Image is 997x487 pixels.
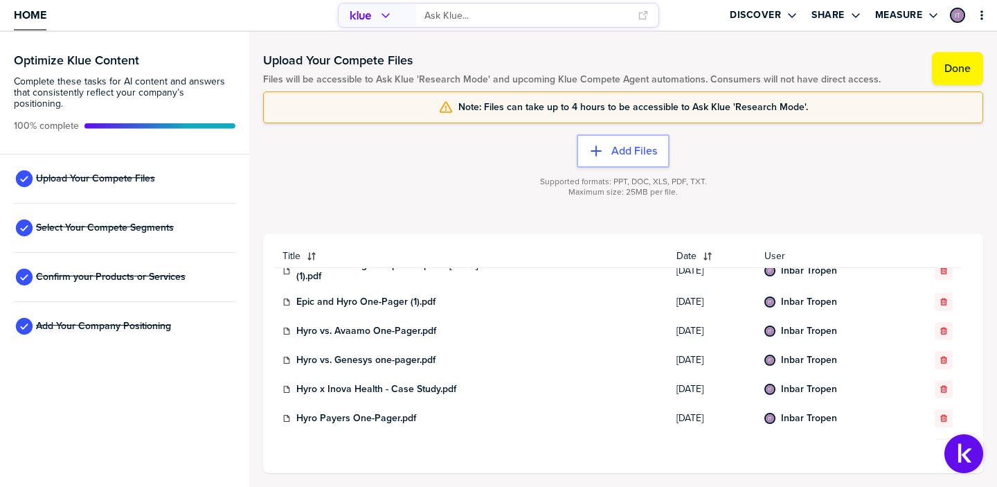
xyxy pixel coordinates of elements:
[781,265,837,276] a: Inbar Tropen
[296,296,435,308] a: Epic and Hyro One-Pager (1).pdf
[676,355,748,366] span: [DATE]
[36,222,174,233] span: Select Your Compete Segments
[766,414,774,423] img: b39a2190198b6517de1ec4d8db9dc530-sml.png
[764,296,775,308] div: Inbar Tropen
[676,326,748,337] span: [DATE]
[296,384,456,395] a: Hyro x Inova Health - Case Study.pdf
[296,355,435,366] a: Hyro vs. Genesys one-pager.pdf
[676,296,748,308] span: [DATE]
[14,9,46,21] span: Home
[36,321,171,332] span: Add Your Company Positioning
[611,144,657,158] label: Add Files
[676,251,697,262] span: Date
[296,413,416,424] a: Hyro Payers One-Pager.pdf
[568,187,678,197] span: Maximum size: 25MB per file.
[424,4,629,27] input: Ask Klue...
[14,76,235,109] span: Complete these tasks for AI content and answers that consistently reflect your company’s position...
[764,326,775,337] div: Inbar Tropen
[282,251,300,262] span: Title
[296,326,436,337] a: Hyro vs. Avaamo One-Pager.pdf
[950,8,965,23] div: Inbar Tropen
[36,173,155,184] span: Upload Your Compete Files
[766,267,774,275] img: b39a2190198b6517de1ec4d8db9dc530-sml.png
[766,356,774,364] img: b39a2190198b6517de1ec4d8db9dc530-sml.png
[730,9,781,21] label: Discover
[781,384,837,395] a: Inbar Tropen
[676,384,748,395] span: [DATE]
[781,413,837,424] a: Inbar Tropen
[766,298,774,306] img: b39a2190198b6517de1ec4d8db9dc530-sml.png
[944,62,971,76] label: Done
[764,413,775,424] div: Inbar Tropen
[36,272,186,283] span: Confirm your Products or Services
[764,384,775,395] div: Inbar Tropen
[781,296,837,308] a: Inbar Tropen
[764,355,775,366] div: Inbar Tropen
[458,102,808,113] span: Note: Files can take up to 4 hours to be accessible to Ask Klue 'Research Mode'.
[577,134,670,168] button: Add Files
[764,265,775,276] div: Inbar Tropen
[263,52,881,69] h1: Upload Your Compete Files
[764,251,895,262] span: User
[540,177,707,187] span: Supported formats: PPT, DOC, XLS, PDF, TXT.
[949,6,967,24] a: Edit Profile
[676,413,748,424] span: [DATE]
[781,355,837,366] a: Inbar Tropen
[274,245,668,267] button: Title
[263,74,881,85] span: Files will be accessible to Ask Klue 'Research Mode' and upcoming Klue Compete Agent automations....
[781,326,837,337] a: Inbar Tropen
[766,327,774,335] img: b39a2190198b6517de1ec4d8db9dc530-sml.png
[811,9,845,21] label: Share
[14,54,235,67] h3: Optimize Klue Content
[296,260,504,282] a: Notable CBInsights report Report - [DATE] (1).pdf
[766,385,774,393] img: b39a2190198b6517de1ec4d8db9dc530-sml.png
[932,52,983,85] button: Done
[944,434,983,473] button: Open Support Center
[14,121,79,132] span: Active
[875,9,923,21] label: Measure
[951,9,964,21] img: b39a2190198b6517de1ec4d8db9dc530-sml.png
[668,245,756,267] button: Date
[676,265,748,276] span: [DATE]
